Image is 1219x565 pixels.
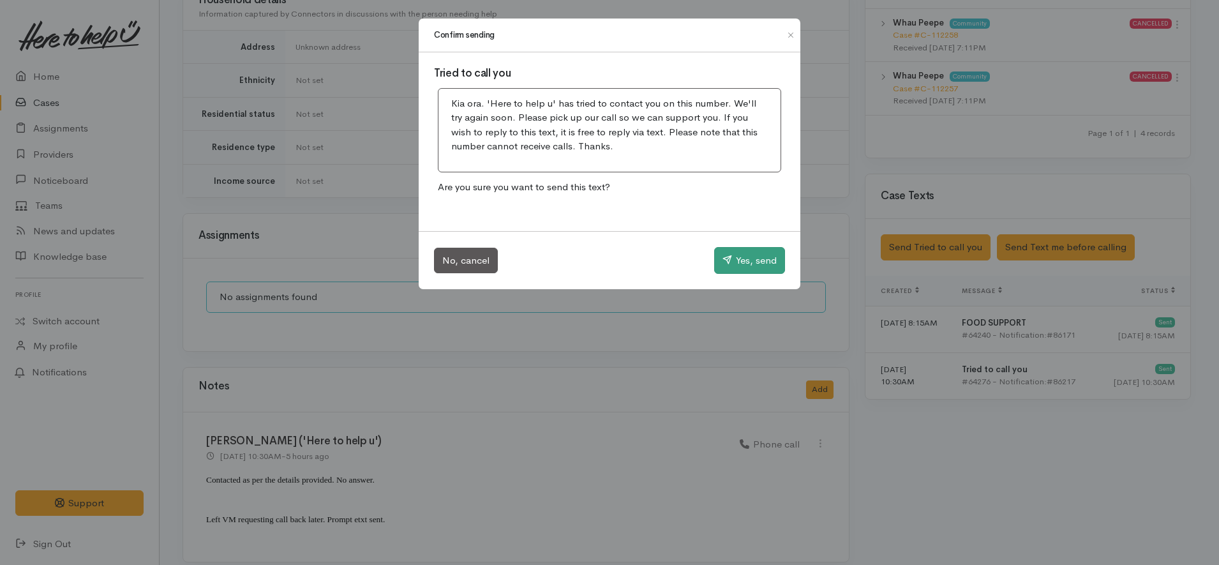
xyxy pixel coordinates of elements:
[434,29,495,41] h1: Confirm sending
[451,96,768,154] p: Kia ora. 'Here to help u' has tried to contact you on this number. We'll try again soon. Please p...
[434,68,785,80] h3: Tried to call you
[714,247,785,274] button: Yes, send
[434,176,785,199] p: Are you sure you want to send this text?
[434,248,498,274] button: No, cancel
[781,27,801,43] button: Close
